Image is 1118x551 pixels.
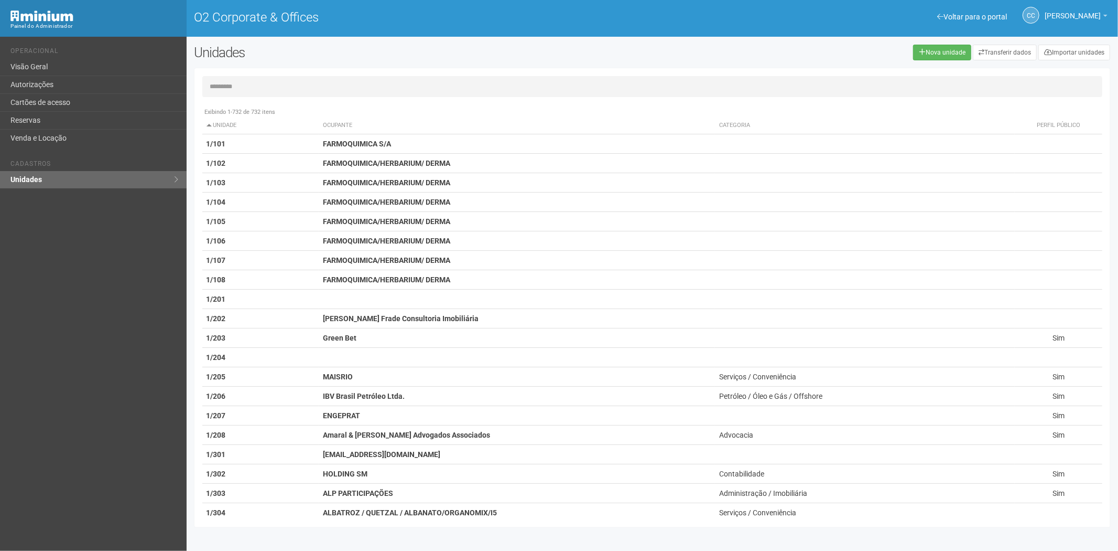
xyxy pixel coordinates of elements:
[323,198,450,206] strong: FARMOQUIMICA/HERBARIUM/ DERMA
[319,117,715,134] th: Ocupante: activate to sort column ascending
[1015,117,1102,134] th: Perfil público: activate to sort column ascending
[1052,411,1065,420] span: Sim
[323,431,490,439] strong: Amaral & [PERSON_NAME] Advogados Associados
[323,159,450,167] strong: FARMOQUIMICA/HERBARIUM/ DERMA
[323,489,393,497] strong: ALP PARTICIPAÇÕES
[202,117,319,134] th: Unidade: activate to sort column descending
[715,503,1014,523] td: Serviços / Conveniência
[207,159,226,167] strong: 1/102
[323,392,405,400] strong: IBV Brasil Petróleo Ltda.
[715,367,1014,387] td: Serviços / Conveniência
[1052,489,1065,497] span: Sim
[323,470,367,478] strong: HOLDING SM
[323,237,450,245] strong: FARMOQUIMICA/HERBARIUM/ DERMA
[207,489,226,497] strong: 1/303
[207,275,226,284] strong: 1/108
[1045,13,1108,22] a: [PERSON_NAME]
[1023,7,1039,24] a: CC
[323,450,440,459] strong: [EMAIL_ADDRESS][DOMAIN_NAME]
[194,45,567,60] h2: Unidades
[323,275,450,284] strong: FARMOQUIMICA/HERBARIUM/ DERMA
[207,508,226,517] strong: 1/304
[973,45,1037,60] a: Transferir dados
[194,10,645,24] h1: O2 Corporate & Offices
[323,140,391,148] strong: FARMOQUIMICA S/A
[207,353,226,362] strong: 1/204
[207,470,226,478] strong: 1/302
[1052,470,1065,478] span: Sim
[207,392,226,400] strong: 1/206
[937,13,1007,21] a: Voltar para o portal
[1052,373,1065,381] span: Sim
[207,450,226,459] strong: 1/301
[323,334,356,342] strong: Green Bet
[207,295,226,303] strong: 1/201
[207,431,226,439] strong: 1/208
[323,178,450,187] strong: FARMOQUIMICA/HERBARIUM/ DERMA
[10,47,179,58] li: Operacional
[1038,45,1110,60] a: Importar unidades
[207,256,226,264] strong: 1/107
[323,411,360,420] strong: ENGEPRAT
[207,140,226,148] strong: 1/101
[207,178,226,187] strong: 1/103
[10,160,179,171] li: Cadastros
[10,22,179,31] div: Painel do Administrador
[207,198,226,206] strong: 1/104
[323,314,479,323] strong: [PERSON_NAME] Frade Consultoria Imobiliária
[323,508,497,517] strong: ALBATROZ / QUETZAL / ALBANATO/ORGANOMIX/I5
[715,387,1014,406] td: Petróleo / Óleo e Gás / Offshore
[1052,392,1065,400] span: Sim
[715,426,1014,445] td: Advocacia
[207,314,226,323] strong: 1/202
[715,464,1014,484] td: Contabilidade
[715,117,1014,134] th: Categoria: activate to sort column ascending
[323,373,353,381] strong: MAISRIO
[913,45,971,60] a: Nova unidade
[10,10,73,22] img: Minium
[323,217,450,226] strong: FARMOQUIMICA/HERBARIUM/ DERMA
[715,484,1014,503] td: Administração / Imobiliária
[207,334,226,342] strong: 1/203
[1052,334,1065,342] span: Sim
[202,108,1103,117] div: Exibindo 1-732 de 732 itens
[207,217,226,226] strong: 1/105
[207,237,226,245] strong: 1/106
[207,373,226,381] strong: 1/205
[323,256,450,264] strong: FARMOQUIMICA/HERBARIUM/ DERMA
[1045,2,1101,20] span: Camila Catarina Lima
[1052,431,1065,439] span: Sim
[207,411,226,420] strong: 1/207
